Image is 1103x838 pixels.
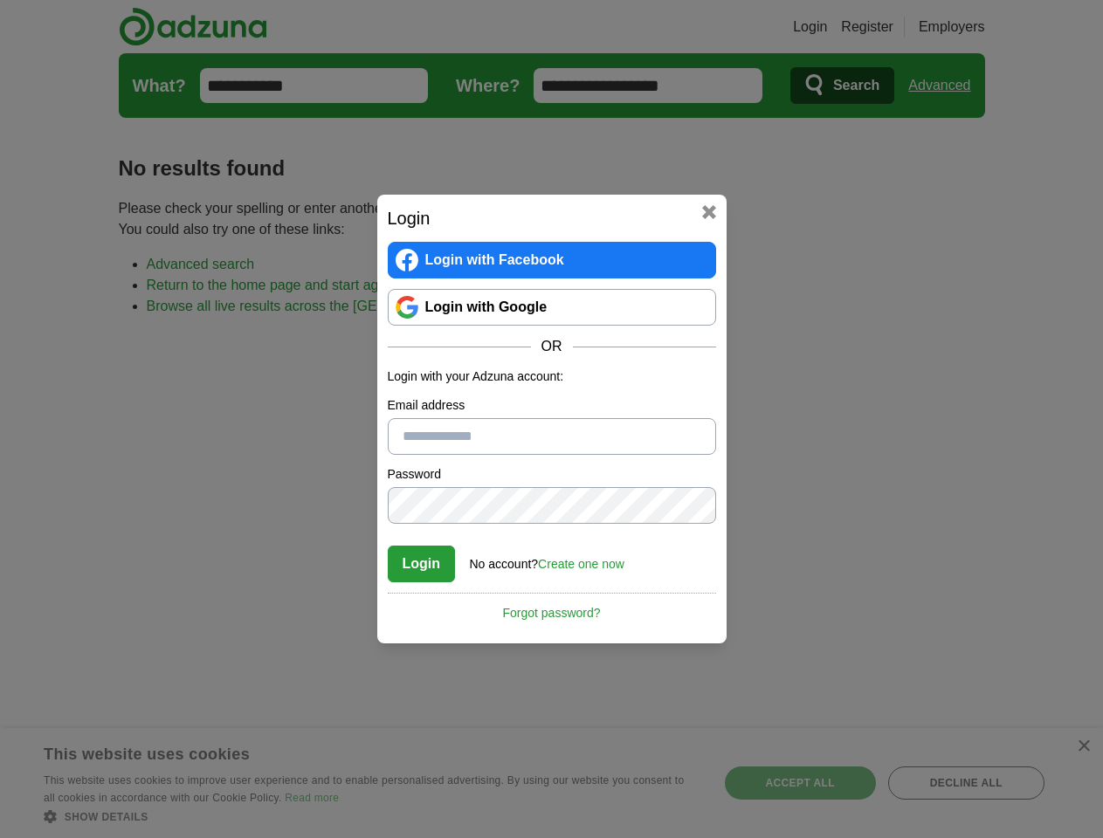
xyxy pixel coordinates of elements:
h2: Login [388,205,716,231]
div: No account? [470,545,624,574]
label: Password [388,465,716,484]
span: OR [531,336,573,357]
a: Login with Facebook [388,242,716,278]
a: Login with Google [388,289,716,326]
button: Login [388,546,456,582]
a: Create one now [538,557,624,571]
label: Email address [388,396,716,415]
p: Login with your Adzuna account: [388,367,716,386]
a: Forgot password? [388,593,716,622]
